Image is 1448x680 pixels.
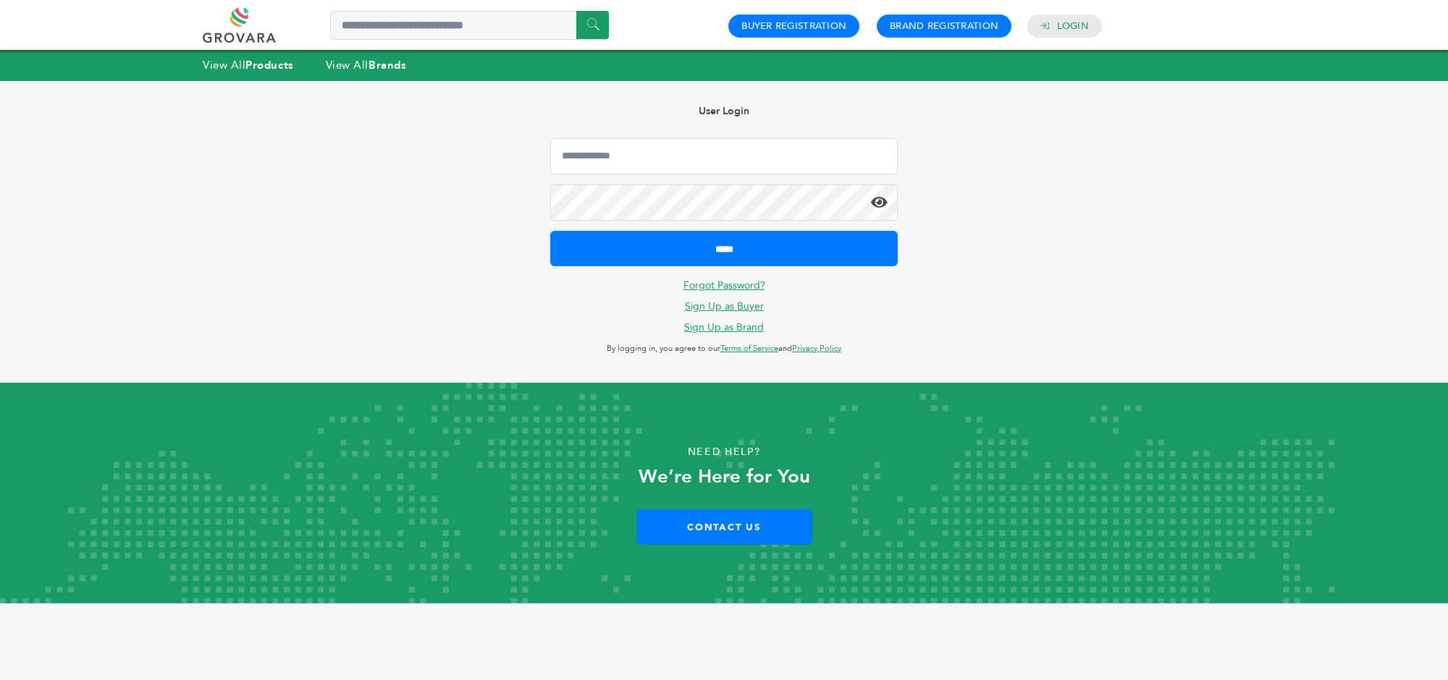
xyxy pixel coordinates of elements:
input: Email Address [550,138,898,174]
a: Privacy Policy [792,343,841,354]
a: Sign Up as Buyer [685,299,764,313]
a: Terms of Service [720,343,778,354]
strong: Brands [369,58,406,72]
a: Login [1057,20,1089,33]
strong: We’re Here for You [639,464,810,490]
a: Buyer Registration [741,20,846,33]
strong: Products [245,58,293,72]
p: By logging in, you agree to our and [550,340,898,357]
a: Sign Up as Brand [684,320,764,334]
b: User Login [699,104,749,118]
p: Need Help? [72,441,1376,463]
a: Contact Us [636,509,812,545]
a: View AllBrands [326,58,407,72]
input: Password [550,184,898,221]
input: Search a product or brand... [330,11,609,40]
a: View AllProducts [203,58,294,72]
a: Brand Registration [890,20,998,33]
a: Forgot Password? [683,279,765,292]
